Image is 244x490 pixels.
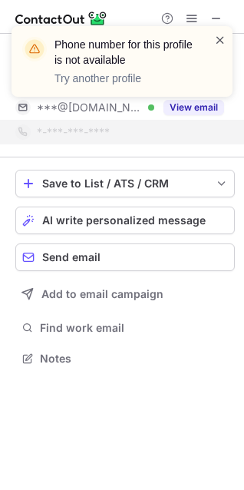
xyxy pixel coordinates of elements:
[42,251,101,263] span: Send email
[15,348,235,369] button: Notes
[40,352,229,366] span: Notes
[15,9,107,28] img: ContactOut v5.3.10
[54,37,196,68] header: Phone number for this profile is not available
[40,321,229,335] span: Find work email
[15,170,235,197] button: save-profile-one-click
[41,288,163,300] span: Add to email campaign
[22,37,47,61] img: warning
[15,280,235,308] button: Add to email campaign
[42,177,208,190] div: Save to List / ATS / CRM
[54,71,196,86] p: Try another profile
[15,317,235,339] button: Find work email
[15,207,235,234] button: AI write personalized message
[42,214,206,227] span: AI write personalized message
[15,243,235,271] button: Send email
